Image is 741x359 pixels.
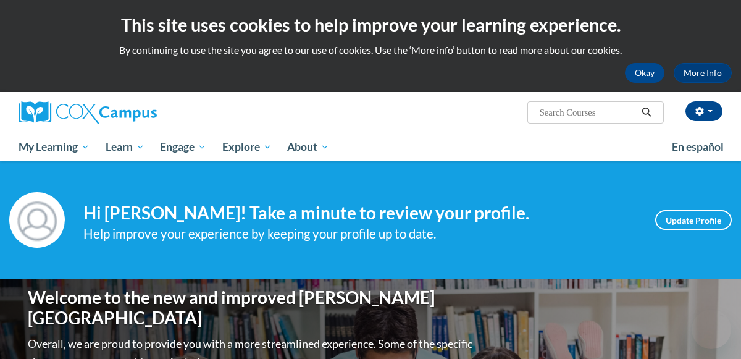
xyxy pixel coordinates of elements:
button: Account Settings [685,101,722,121]
iframe: Button to launch messaging window [692,310,731,349]
a: Engage [152,133,214,161]
span: Explore [222,140,272,154]
a: About [280,133,338,161]
span: Learn [106,140,144,154]
button: Search [637,105,656,120]
a: En español [664,134,732,160]
a: Cox Campus [19,101,241,124]
input: Search Courses [538,105,637,120]
p: By continuing to use the site you agree to our use of cookies. Use the ‘More info’ button to read... [9,43,732,57]
h4: Hi [PERSON_NAME]! Take a minute to review your profile. [83,203,637,224]
a: Learn [98,133,153,161]
h1: Welcome to the new and improved [PERSON_NAME][GEOGRAPHIC_DATA] [28,287,475,329]
h2: This site uses cookies to help improve your learning experience. [9,12,732,37]
span: En español [672,140,724,153]
button: Okay [625,63,664,83]
a: Explore [214,133,280,161]
img: Profile Image [9,192,65,248]
a: My Learning [10,133,98,161]
div: Main menu [9,133,732,161]
div: Help improve your experience by keeping your profile up to date. [83,224,637,244]
a: More Info [674,63,732,83]
a: Update Profile [655,210,732,230]
span: My Learning [19,140,90,154]
span: Engage [160,140,206,154]
img: Cox Campus [19,101,157,124]
span: About [287,140,329,154]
